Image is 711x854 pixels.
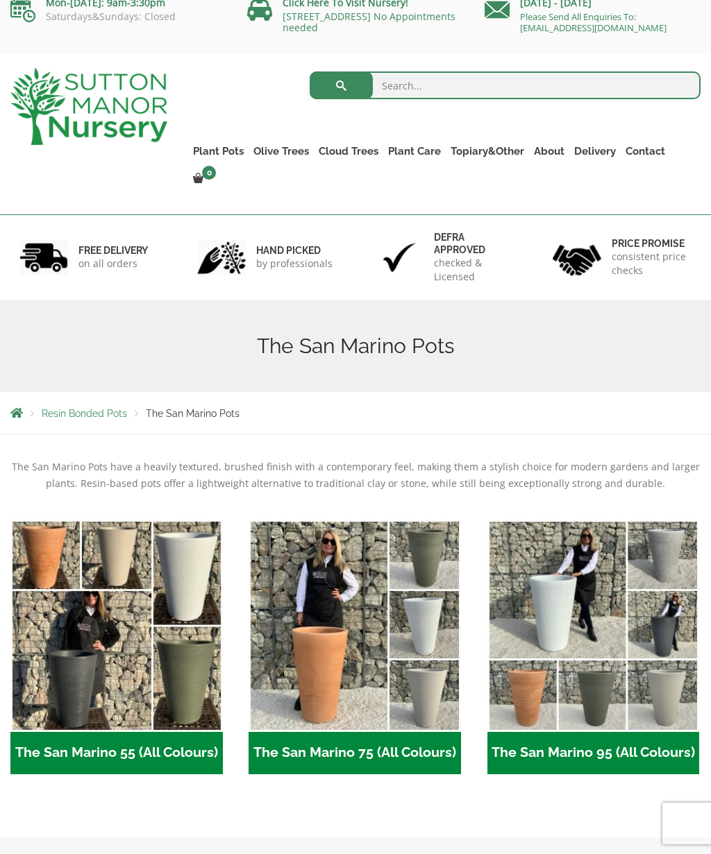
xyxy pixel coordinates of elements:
[10,459,701,492] p: The San Marino Pots have a heavily textured, brushed finish with a contemporary feel, making them...
[78,244,148,257] h6: FREE DELIVERY
[487,520,700,774] a: Visit product category The San Marino 95 (All Colours)
[249,732,461,775] h2: The San Marino 75 (All Colours)
[202,166,216,180] span: 0
[10,732,223,775] h2: The San Marino 55 (All Colours)
[10,520,223,732] img: The San Marino 55 (All Colours)
[487,520,700,732] img: The San Marino 95 (All Colours)
[10,11,226,22] p: Saturdays&Sundays: Closed
[249,142,314,161] a: Olive Trees
[375,240,424,275] img: 3.jpg
[283,10,455,34] a: [STREET_ADDRESS] No Appointments needed
[10,520,223,774] a: Visit product category The San Marino 55 (All Colours)
[256,244,333,257] h6: hand picked
[434,256,514,284] p: checked & Licensed
[19,240,68,275] img: 1.jpg
[612,250,692,277] p: consistent price checks
[553,236,601,278] img: 4.jpg
[10,334,701,359] h1: The San Marino Pots
[446,142,529,161] a: Topiary&Other
[249,520,461,774] a: Visit product category The San Marino 75 (All Colours)
[197,240,246,275] img: 2.jpg
[10,68,167,145] img: logo
[569,142,621,161] a: Delivery
[42,408,127,419] a: Resin Bonded Pots
[78,257,148,271] p: on all orders
[529,142,569,161] a: About
[314,142,383,161] a: Cloud Trees
[10,407,701,418] nav: Breadcrumbs
[188,169,220,189] a: 0
[487,732,700,775] h2: The San Marino 95 (All Colours)
[520,10,667,34] a: Please Send All Enquiries To: [EMAIL_ADDRESS][DOMAIN_NAME]
[434,231,514,256] h6: Defra approved
[310,71,701,99] input: Search...
[621,142,670,161] a: Contact
[249,520,461,732] img: The San Marino 75 (All Colours)
[188,142,249,161] a: Plant Pots
[612,237,692,250] h6: Price promise
[146,408,240,419] span: The San Marino Pots
[256,257,333,271] p: by professionals
[383,142,446,161] a: Plant Care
